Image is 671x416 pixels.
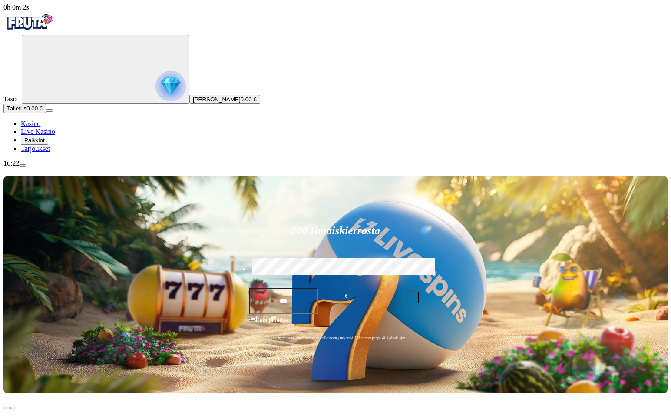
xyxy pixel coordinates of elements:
span: Talleta ja pelaa [251,316,288,332]
button: [PERSON_NAME]0.00 € [189,95,260,104]
button: Talleta ja pelaa [249,316,423,332]
button: menu [19,164,26,167]
span: Palkkiot [24,137,45,143]
nav: Primary [3,11,668,153]
span: 0.00 € [241,96,257,103]
img: Fruta [3,11,56,33]
button: Palkkiot [21,136,48,145]
span: 0.00 € [26,105,43,112]
nav: Main menu [3,120,668,153]
span: Taso 1 [3,95,22,103]
a: Fruta [3,27,56,34]
label: €250 [367,257,421,282]
label: €150 [308,257,363,282]
span: user session time [3,3,29,11]
label: €50 [250,257,305,282]
button: menu [46,109,53,112]
span: € [256,315,258,320]
span: Talletus [7,105,26,112]
a: Kasino [21,120,40,127]
button: Talletusplus icon0.00 € [3,104,46,113]
button: next slide [10,407,17,409]
span: 16:22 [3,160,19,167]
span: € [345,292,347,300]
button: prev slide [3,407,10,409]
img: reward progress [155,71,186,101]
button: minus icon [252,291,264,303]
a: Live Kasino [21,128,55,135]
a: Tarjoukset [21,145,50,152]
button: plus icon [407,291,419,303]
span: [PERSON_NAME] [193,96,241,103]
button: reward progress [22,35,189,104]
